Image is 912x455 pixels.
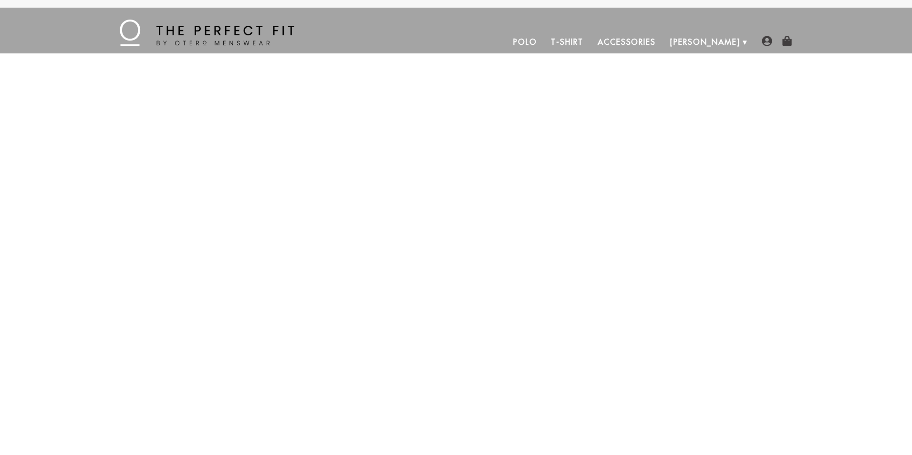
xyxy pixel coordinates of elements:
a: Accessories [591,31,663,53]
a: T-Shirt [544,31,590,53]
img: user-account-icon.png [762,36,772,46]
img: The Perfect Fit - by Otero Menswear - Logo [120,20,294,46]
a: Polo [506,31,544,53]
img: shopping-bag-icon.png [782,36,792,46]
a: [PERSON_NAME] [663,31,747,53]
